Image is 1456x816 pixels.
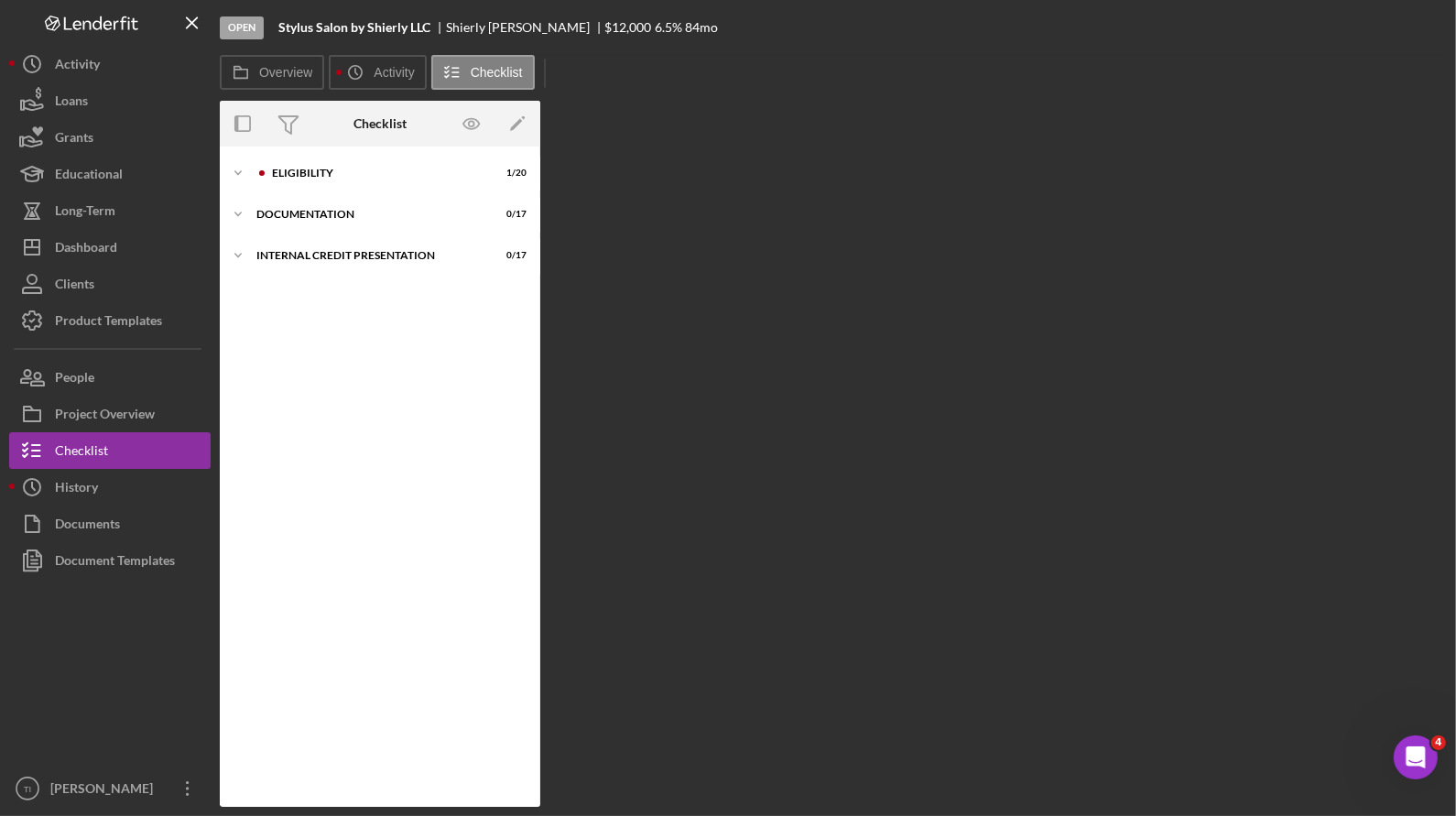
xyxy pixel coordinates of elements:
div: Document Templates [55,542,175,583]
div: 0 / 17 [494,209,527,220]
button: History [9,469,211,506]
div: Project Overview [55,396,155,437]
div: 6.5 % [655,20,682,35]
button: Educational [9,156,211,192]
div: Grants [55,119,93,160]
div: [PERSON_NAME] [46,770,165,811]
button: Long-Term [9,192,211,229]
button: Clients [9,266,211,302]
button: Grants [9,119,211,156]
div: Open [220,16,264,39]
button: Project Overview [9,396,211,432]
div: People [55,359,94,400]
div: 0 / 17 [494,250,527,261]
button: Dashboard [9,229,211,266]
div: Educational [55,156,123,197]
div: 84 mo [685,20,718,35]
div: Product Templates [55,302,162,343]
div: Checklist [353,116,407,131]
div: History [55,469,98,510]
button: People [9,359,211,396]
span: $12,000 [605,19,652,35]
button: Loans [9,82,211,119]
button: Overview [220,55,324,90]
div: 1 / 20 [494,168,527,179]
div: Loans [55,82,88,124]
button: TI[PERSON_NAME] [9,770,211,807]
b: Stylus Salon by Shierly LLC [278,20,430,35]
button: Checklist [431,55,535,90]
label: Overview [259,65,312,80]
label: Checklist [471,65,523,80]
button: Product Templates [9,302,211,339]
div: Activity [55,46,100,87]
div: Documents [55,506,120,547]
div: documentation [256,209,481,220]
div: Eligibility [272,168,481,179]
button: Documents [9,506,211,542]
iframe: Intercom live chat [1394,735,1438,779]
div: Shierly [PERSON_NAME] [446,20,605,35]
button: Checklist [9,432,211,469]
div: Checklist [55,432,108,473]
label: Activity [374,65,414,80]
div: Clients [55,266,94,307]
span: 4 [1431,735,1446,750]
div: Dashboard [55,229,117,270]
div: Internal Credit Presentation [256,250,481,261]
button: Activity [329,55,426,90]
button: Activity [9,46,211,82]
div: Long-Term [55,192,115,234]
button: Document Templates [9,542,211,579]
text: TI [24,784,32,794]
